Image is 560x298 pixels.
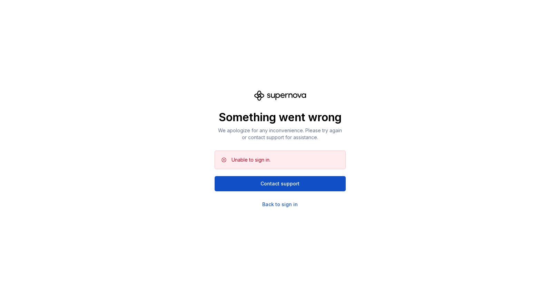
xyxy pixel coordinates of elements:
span: Contact support [261,180,299,187]
p: Something went wrong [215,110,346,124]
button: Contact support [215,176,346,191]
p: We apologize for any inconvenience. Please try again or contact support for assistance. [215,127,346,141]
div: Unable to sign in. [232,156,271,163]
a: Back to sign in [262,201,298,208]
